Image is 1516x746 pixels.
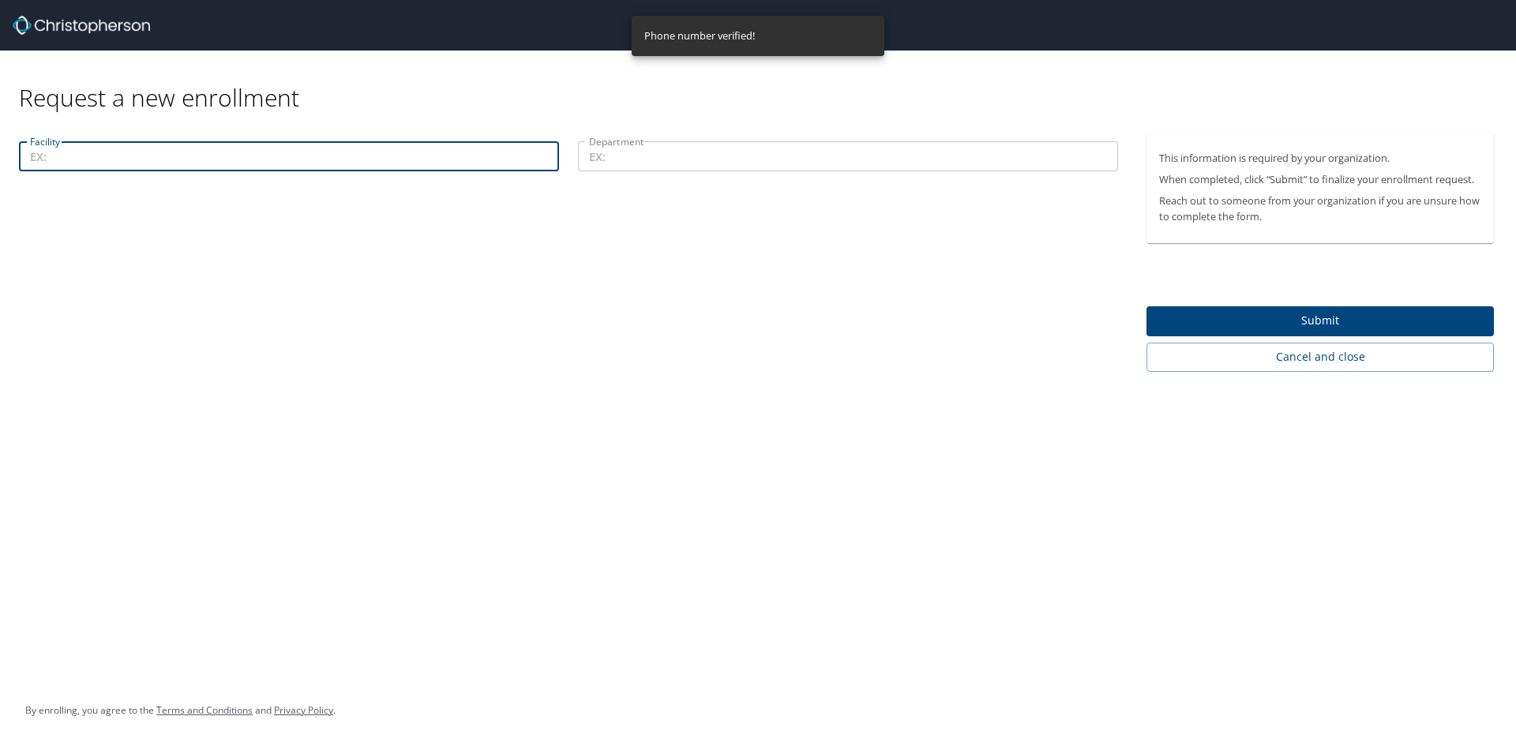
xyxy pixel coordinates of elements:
[644,21,755,51] div: Phone number verified!
[274,703,333,717] a: Privacy Policy
[1159,311,1481,331] span: Submit
[1159,172,1481,187] p: When completed, click “Submit” to finalize your enrollment request.
[1159,151,1481,166] p: This information is required by your organization.
[19,141,559,171] input: EX:
[1159,347,1481,367] span: Cancel and close
[156,703,253,717] a: Terms and Conditions
[19,51,1507,113] div: Request a new enrollment
[1146,343,1494,372] button: Cancel and close
[1159,193,1481,223] p: Reach out to someone from your organization if you are unsure how to complete the form.
[13,16,150,35] img: cbt logo
[1146,306,1494,337] button: Submit
[25,691,336,730] div: By enrolling, you agree to the and .
[578,141,1118,171] input: EX:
